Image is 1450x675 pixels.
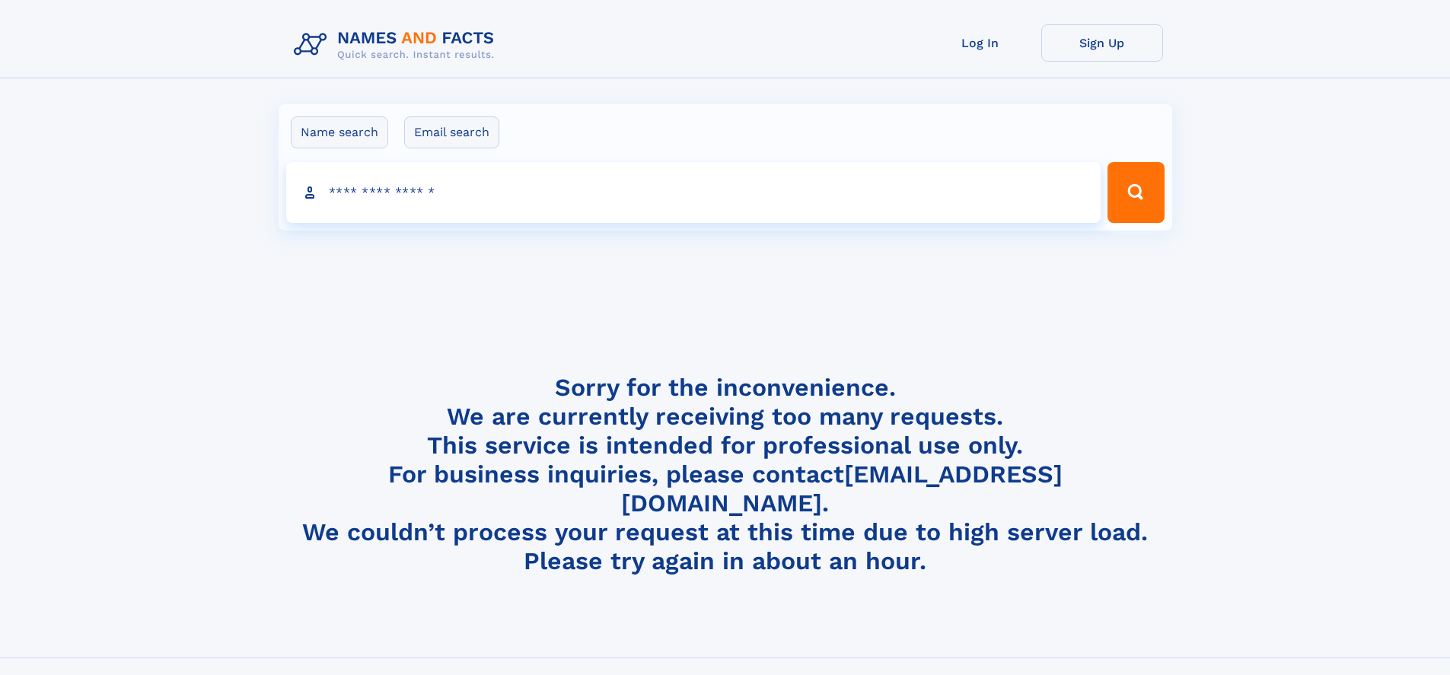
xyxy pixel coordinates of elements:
[1107,162,1164,223] button: Search Button
[919,24,1041,62] a: Log In
[404,116,499,148] label: Email search
[288,24,507,65] img: Logo Names and Facts
[291,116,388,148] label: Name search
[288,373,1163,576] h4: Sorry for the inconvenience. We are currently receiving too many requests. This service is intend...
[621,460,1063,517] a: [EMAIL_ADDRESS][DOMAIN_NAME]
[286,162,1101,223] input: search input
[1041,24,1163,62] a: Sign Up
